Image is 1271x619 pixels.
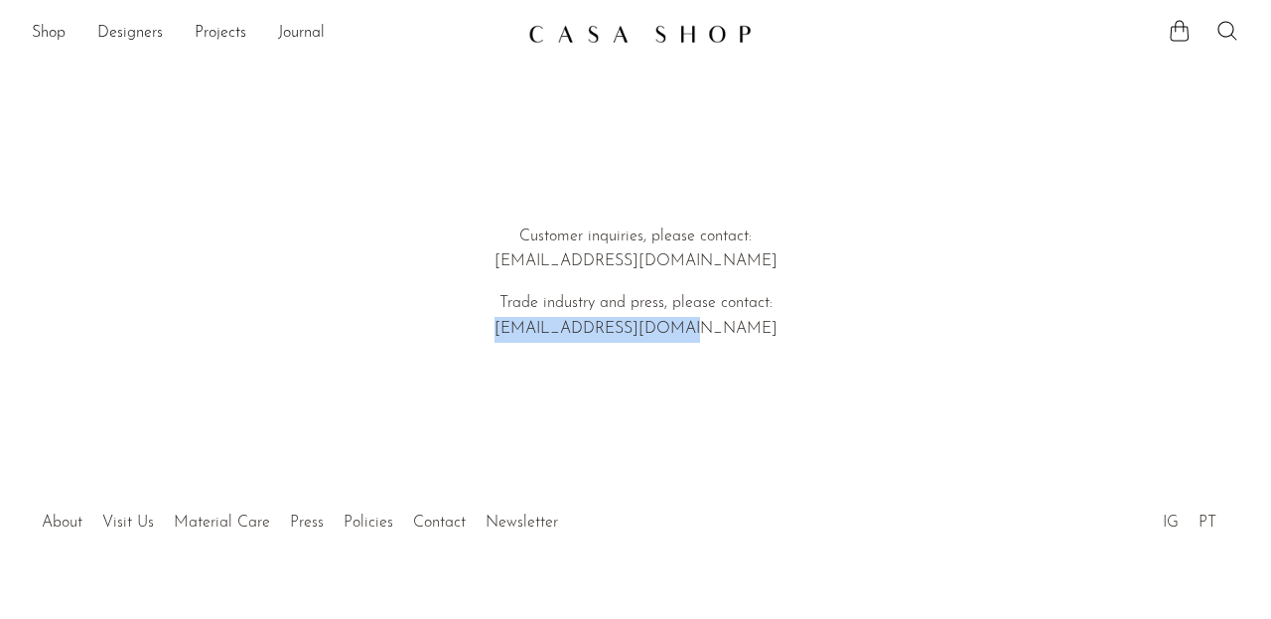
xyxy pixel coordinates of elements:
ul: Quick links [32,499,568,537]
a: Journal [278,21,325,47]
a: About [42,515,82,531]
ul: NEW HEADER MENU [32,17,512,51]
p: Trade industry and press, please contact: [EMAIL_ADDRESS][DOMAIN_NAME] [352,291,919,342]
a: PT [1199,515,1216,531]
p: Customer inquiries, please contact: [EMAIL_ADDRESS][DOMAIN_NAME] [352,225,919,275]
ul: Social Medias [1153,499,1226,537]
a: Material Care [174,515,270,531]
a: IG [1163,515,1179,531]
a: Press [290,515,324,531]
a: Projects [195,21,246,47]
a: Shop [32,21,66,47]
a: Policies [344,515,393,531]
a: Designers [97,21,163,47]
nav: Desktop navigation [32,17,512,51]
a: Contact [413,515,466,531]
a: Visit Us [102,515,154,531]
